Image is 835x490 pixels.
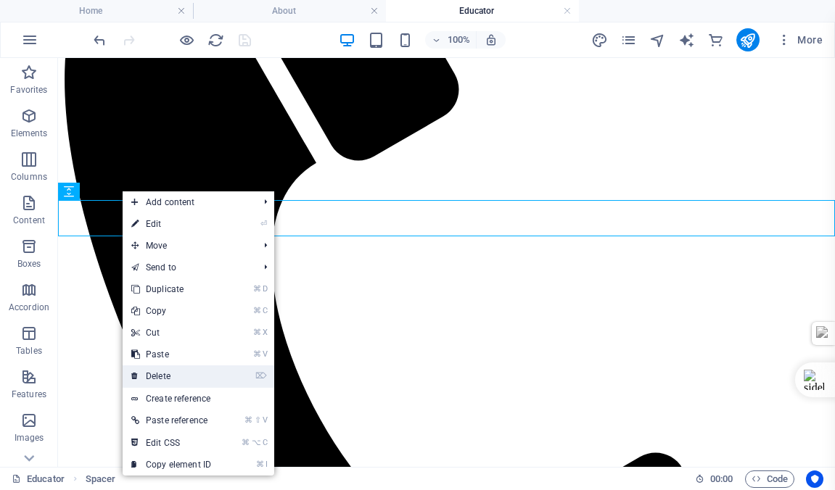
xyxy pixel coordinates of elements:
p: Features [12,389,46,400]
p: Elements [11,128,48,139]
i: ⌘ [253,349,261,359]
button: undo [91,31,108,49]
p: Columns [11,171,47,183]
i: ⌘ [253,284,261,294]
a: ⌘CCopy [123,300,220,322]
i: AI Writer [678,32,695,49]
i: V [263,415,267,425]
button: 100% [425,31,477,49]
i: ⇧ [255,415,261,425]
p: Content [13,215,45,226]
i: Undo: Edit headline (Ctrl+Z) [91,32,108,49]
p: Images [15,432,44,444]
i: On resize automatically adjust zoom level to fit chosen device. [485,33,498,46]
button: commerce [707,31,725,49]
i: C [263,306,267,315]
span: 00 00 [710,470,733,488]
span: Add content [123,191,252,213]
a: ⌘VPaste [123,344,220,365]
i: Publish [739,32,756,49]
i: Reload page [207,32,224,49]
i: ⌘ [256,460,264,469]
i: Navigator [649,32,666,49]
a: ⏎Edit [123,213,220,235]
a: ⌘⌥CEdit CSS [123,432,220,454]
a: ⌘XCut [123,322,220,344]
h4: About [193,3,386,19]
i: Design (Ctrl+Alt+Y) [591,32,608,49]
i: ⌦ [255,371,267,381]
i: ⏎ [260,219,267,228]
button: Click here to leave preview mode and continue editing [178,31,195,49]
span: More [777,33,823,47]
button: publish [736,28,760,51]
span: Click to select. Double-click to edit [86,470,116,488]
i: X [263,328,267,337]
p: Accordion [9,302,49,313]
i: V [263,349,267,359]
a: Click to cancel selection. Double-click to open Pages [12,470,65,488]
a: Send to [123,257,252,278]
p: Boxes [17,258,41,270]
a: Create reference [123,388,274,410]
i: Commerce [707,32,724,49]
i: ⌘ [253,306,261,315]
i: ⌘ [244,415,252,425]
button: pages [620,31,638,49]
span: : [720,473,723,484]
span: Code [752,470,788,488]
a: ⌘ICopy element ID [123,454,220,476]
button: More [771,28,828,51]
button: navigator [649,31,667,49]
i: Pages (Ctrl+Alt+S) [620,32,637,49]
p: Tables [16,345,42,357]
button: Code [745,470,794,488]
i: C [263,438,267,447]
i: ⌘ [242,438,250,447]
i: I [266,460,267,469]
a: ⌘DDuplicate [123,278,220,300]
i: ⌥ [252,438,261,447]
a: ⌘⇧VPaste reference [123,410,220,431]
span: Move [123,235,252,257]
h6: 100% [447,31,470,49]
nav: breadcrumb [86,470,116,488]
h4: Educator [386,3,579,19]
button: design [591,31,609,49]
button: reload [207,31,224,49]
p: Favorites [10,84,47,96]
button: Usercentrics [806,470,823,488]
i: D [263,284,267,294]
a: ⌦Delete [123,365,220,387]
i: ⌘ [253,328,261,337]
button: text_generator [678,31,696,49]
h6: Session time [695,470,733,488]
